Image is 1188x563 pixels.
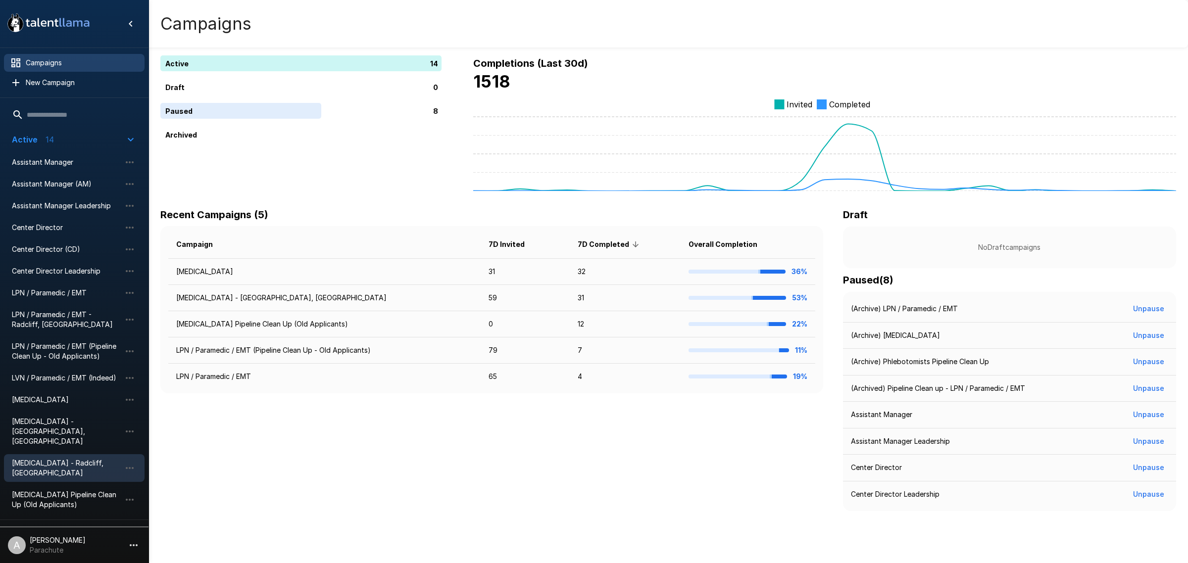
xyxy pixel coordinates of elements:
p: Center Director Leadership [851,489,940,499]
button: Unpause [1129,406,1168,424]
b: Recent Campaigns (5) [160,209,268,221]
p: (Archive) Phlebotomists Pipeline Clean Up [851,357,989,367]
button: Unpause [1129,353,1168,371]
b: 53% [792,293,807,302]
span: Campaign [176,238,226,250]
td: [MEDICAL_DATA] [168,259,481,285]
button: Unpause [1129,459,1168,477]
b: 19% [793,372,807,380]
button: Unpause [1129,379,1168,398]
p: Assistant Manager Leadership [851,436,950,446]
p: Center Director [851,463,902,472]
td: [MEDICAL_DATA] Pipeline Clean Up (Old Applicants) [168,311,481,337]
td: 31 [570,285,681,311]
td: 59 [481,285,570,311]
td: 7 [570,337,681,364]
h4: Campaigns [160,13,251,34]
p: (Archived) Pipeline Clean up - LPN / Paramedic / EMT [851,383,1025,393]
td: 32 [570,259,681,285]
button: Unpause [1129,485,1168,504]
td: 12 [570,311,681,337]
p: 14 [430,58,438,69]
button: Unpause [1129,327,1168,345]
p: No Draft campaigns [859,242,1160,252]
td: 0 [481,311,570,337]
p: Assistant Manager [851,410,912,420]
p: 8 [433,106,438,116]
span: 7D Invited [489,238,538,250]
button: Unpause [1129,300,1168,318]
td: 31 [481,259,570,285]
p: 0 [433,82,438,93]
span: 7D Completed [578,238,642,250]
b: Completions (Last 30d) [473,57,588,69]
td: 65 [481,364,570,390]
b: 11% [795,346,807,354]
td: 4 [570,364,681,390]
b: 36% [792,267,807,276]
td: LPN / Paramedic / EMT [168,364,481,390]
span: Overall Completion [689,238,770,250]
b: 22% [792,320,807,328]
td: 79 [481,337,570,364]
b: Paused ( 8 ) [843,274,893,286]
b: 1518 [473,71,510,92]
p: (Archive) LPN / Paramedic / EMT [851,304,958,314]
td: LPN / Paramedic / EMT (Pipeline Clean Up - Old Applicants) [168,337,481,364]
td: [MEDICAL_DATA] - [GEOGRAPHIC_DATA], [GEOGRAPHIC_DATA] [168,285,481,311]
button: Unpause [1129,432,1168,451]
b: Draft [843,209,868,221]
p: (Archive) [MEDICAL_DATA] [851,330,940,340]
